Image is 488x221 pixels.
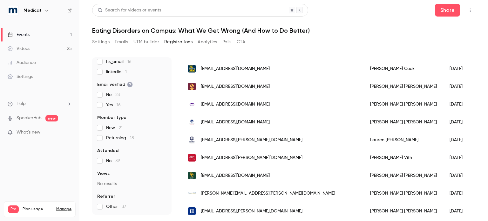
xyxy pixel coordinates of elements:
[188,118,196,126] img: udayton.edu
[443,167,476,184] div: [DATE]
[106,69,127,75] span: linkedin
[188,102,196,107] img: jmu.edu
[56,207,71,212] a: Manage
[8,5,18,16] img: Medicat
[106,92,120,98] span: No
[106,102,121,108] span: Yes
[443,95,476,113] div: [DATE]
[188,172,196,179] img: baylor.edu
[201,155,302,161] span: [EMAIL_ADDRESS][PERSON_NAME][DOMAIN_NAME]
[8,31,30,38] div: Events
[8,205,19,213] span: Pro
[8,100,72,107] li: help-dropdown-opener
[364,167,443,184] div: [PERSON_NAME] [PERSON_NAME]
[127,59,132,64] span: 16
[364,78,443,95] div: [PERSON_NAME] [PERSON_NAME]
[92,27,475,34] h1: Eating Disorders on Campus: What We Get Wrong (And How to Do Better)
[364,95,443,113] div: [PERSON_NAME] [PERSON_NAME]
[8,45,30,52] div: Videos
[97,148,119,154] span: Attended
[97,170,110,177] span: Views
[17,115,42,121] a: SpeakerHub
[364,113,443,131] div: [PERSON_NAME] [PERSON_NAME]
[443,184,476,202] div: [DATE]
[115,93,120,97] span: 23
[97,81,133,88] span: Email verified
[443,113,476,131] div: [DATE]
[130,136,134,140] span: 18
[8,73,33,80] div: Settings
[64,130,72,135] iframe: Noticeable Trigger
[97,193,115,200] span: Referrer
[237,37,245,47] button: CTA
[201,137,302,143] span: [EMAIL_ADDRESS][PERSON_NAME][DOMAIN_NAME]
[164,37,193,47] button: Registrations
[97,181,166,187] p: No results
[201,119,270,126] span: [EMAIL_ADDRESS][DOMAIN_NAME]
[106,135,134,141] span: Returning
[17,100,26,107] span: Help
[198,37,217,47] button: Analytics
[17,129,40,136] span: What's new
[106,204,126,210] span: Other
[443,131,476,149] div: [DATE]
[117,103,121,107] span: 16
[188,136,196,144] img: berry.edu
[106,59,132,65] span: hs_email
[188,154,196,162] img: andrew.cmu.edu
[188,192,196,195] img: briarcliff.edu
[201,83,270,90] span: [EMAIL_ADDRESS][DOMAIN_NAME]
[188,83,196,90] img: stac.edu
[201,190,335,197] span: [PERSON_NAME][EMAIL_ADDRESS][PERSON_NAME][DOMAIN_NAME]
[115,159,120,163] span: 39
[443,78,476,95] div: [DATE]
[125,70,127,74] span: 1
[133,37,159,47] button: UTM builder
[364,202,443,220] div: [PERSON_NAME] [PERSON_NAME]
[188,65,196,73] img: lasalle.edu
[24,7,42,14] h6: Medicat
[106,158,120,164] span: No
[364,131,443,149] div: Lauren [PERSON_NAME]
[364,60,443,78] div: [PERSON_NAME] Cook
[106,125,123,131] span: New
[98,7,161,14] div: Search for videos or events
[45,115,58,121] span: new
[364,149,443,167] div: [PERSON_NAME] Vith
[188,207,196,215] img: hamilton.edu
[119,126,123,130] span: 21
[23,207,52,212] span: Plan usage
[435,4,460,17] button: Share
[201,208,302,215] span: [EMAIL_ADDRESS][PERSON_NAME][DOMAIN_NAME]
[443,60,476,78] div: [DATE]
[222,37,232,47] button: Polls
[201,101,270,108] span: [EMAIL_ADDRESS][DOMAIN_NAME]
[443,149,476,167] div: [DATE]
[115,37,128,47] button: Emails
[97,38,166,210] section: facet-groups
[8,59,36,66] div: Audience
[443,202,476,220] div: [DATE]
[97,114,126,121] span: Member type
[201,172,270,179] span: [EMAIL_ADDRESS][DOMAIN_NAME]
[92,37,110,47] button: Settings
[201,66,270,72] span: [EMAIL_ADDRESS][DOMAIN_NAME]
[122,204,126,209] span: 37
[364,184,443,202] div: [PERSON_NAME] [PERSON_NAME]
